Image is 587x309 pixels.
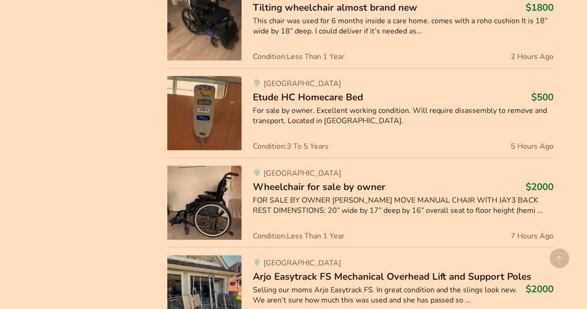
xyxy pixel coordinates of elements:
[167,165,242,240] img: mobility-wheelchair for sale by owner
[253,195,554,217] div: FOR SALE BY OWNER [PERSON_NAME] MOVE MANUAL CHAIR WITH JAY3 BACK REST DIMENSTIONS: 20” wide by 17...
[526,283,554,295] h3: $2000
[511,232,554,240] span: 7 Hours Ago
[253,1,417,14] span: Tilting wheelchair almost brand new
[167,68,554,158] a: bedroom equipment-etude hc homecare bed [GEOGRAPHIC_DATA]Etude HC Homecare Bed$500For sale by own...
[526,181,554,193] h3: $2000
[167,76,242,150] img: bedroom equipment-etude hc homecare bed
[264,168,341,178] span: [GEOGRAPHIC_DATA]
[253,16,554,37] div: This chair was used for 6 months inside a care home. comes with a roho cushion It is 18” wide by ...
[511,143,554,150] span: 5 Hours Ago
[531,91,554,103] h3: $500
[253,270,532,283] span: Arjo Easytrack FS Mechanical Overhead Lift and Support Poles
[526,1,554,13] h3: $1800
[253,285,554,306] div: Selling our moms Arjo Easytrack FS. In great condition and the slings look new. We aren’t sure ho...
[264,79,341,89] span: [GEOGRAPHIC_DATA]
[253,143,329,150] span: Condition: 3 To 5 Years
[253,232,344,240] span: Condition: Less Than 1 Year
[167,158,554,247] a: mobility-wheelchair for sale by owner[GEOGRAPHIC_DATA]Wheelchair for sale by owner$2000FOR SALE B...
[264,258,341,268] span: [GEOGRAPHIC_DATA]
[511,53,554,60] span: 2 Hours Ago
[253,180,385,193] span: Wheelchair for sale by owner
[253,53,344,60] span: Condition: Less Than 1 Year
[253,91,363,104] span: Etude HC Homecare Bed
[253,105,554,127] div: For sale by owner. Excellent working condition. Will require disassembly to remove and transport....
